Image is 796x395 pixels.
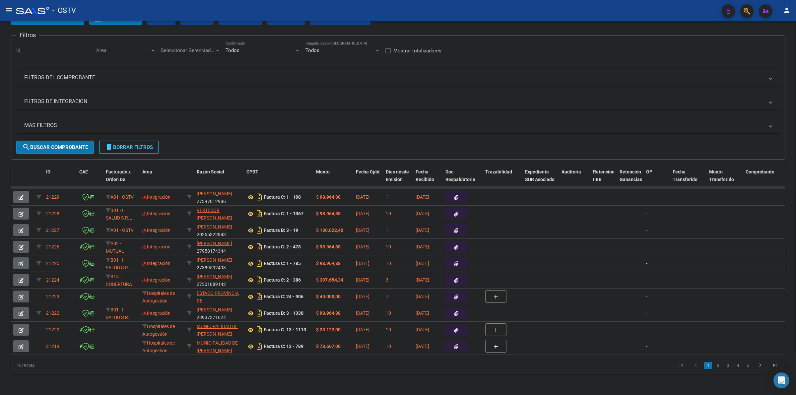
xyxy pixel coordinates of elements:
span: [DATE] [416,228,429,233]
strong: $ 98.964,88 [316,310,341,316]
span: Hospitales de Autogestión [142,291,175,303]
i: Descargar documento [255,308,264,318]
span: - [646,294,647,299]
span: Retencion IIBB [593,169,615,182]
mat-icon: person [783,6,791,14]
span: [DATE] [416,261,429,266]
span: Hospitales de Autogestión [142,324,175,337]
span: [PERSON_NAME] [197,274,232,279]
a: 4 [734,362,742,369]
span: 10 [386,244,391,249]
span: EXCEL [186,16,208,22]
span: [PERSON_NAME] [197,191,232,196]
span: - OSTV [52,3,76,18]
mat-icon: delete [105,143,113,151]
span: 21229 [46,194,59,200]
strong: $ 98.964,88 [316,194,341,200]
div: 30999006058 [197,339,241,353]
strong: $ 23.122,00 [316,327,341,332]
strong: $ 98.964,88 [316,244,341,249]
span: Area [142,169,152,174]
i: Descargar documento [255,341,264,352]
div: 20255322843 [197,223,241,237]
span: Integración [142,261,170,266]
span: Comprobante [746,169,774,174]
span: - [646,277,647,283]
span: 1 [386,228,388,233]
strong: $ 130.022,40 [316,228,343,233]
span: Integración [142,244,170,249]
span: [DATE] [416,294,429,299]
button: Borrar Filtros [99,141,159,154]
mat-icon: menu [5,6,13,14]
datatable-header-cell: Retencion IIBB [590,165,617,194]
datatable-header-cell: Doc Respaldatoria [443,165,483,194]
strong: Factura C: 24 - 906 [264,294,303,299]
datatable-header-cell: CPBT [244,165,313,194]
a: 5 [744,362,752,369]
span: Facturado x Orden De [106,169,131,182]
a: 2 [714,362,722,369]
span: [DATE] [416,194,429,200]
span: Borrar Filtros [105,144,153,150]
span: B15 - COBERTURA DE SALUD S.A. (Boreal) [106,274,136,302]
span: ID [46,169,50,174]
datatable-header-cell: Facturado x Orden De [103,165,140,194]
span: Area [96,47,150,53]
span: 10 [386,211,391,216]
span: 10 [386,261,391,266]
span: 3 [386,277,388,283]
strong: $ 307.654,34 [316,277,343,283]
div: 27245485099 [197,207,241,221]
span: Razón Social [197,169,224,174]
li: page 5 [743,360,753,371]
mat-panel-title: FILTROS DEL COMPROBANTE [24,74,764,81]
span: [DATE] [356,261,369,266]
li: page 1 [703,360,713,371]
span: CAE [79,169,88,174]
div: 27301089142 [197,273,241,287]
strong: Factura C: 12 - 789 [264,344,303,349]
i: Descargar documento [255,291,264,302]
strong: Factura C: 13 - 1110 [264,327,306,333]
div: 1019 total [11,357,164,374]
span: 21219 [46,344,59,349]
span: OP [646,169,652,174]
strong: $ 98.964,88 [316,261,341,266]
div: Open Intercom Messenger [773,372,789,388]
button: Buscar Comprobante [16,141,94,154]
span: Días desde Emisión [386,169,409,182]
datatable-header-cell: Fecha Transferido [670,165,706,194]
div: 30999006058 [197,323,241,337]
span: [DATE] [356,327,369,332]
datatable-header-cell: Monto Transferido [706,165,743,194]
strong: Factura C: 1 - 1067 [264,211,303,217]
span: [PERSON_NAME] [197,257,232,263]
span: Hospitales de Autogestión [142,340,175,353]
span: [DATE] [416,277,429,283]
span: [DATE] [356,194,369,200]
span: B01 - I SALUD S.R.L [106,307,132,320]
span: Integración [142,228,170,233]
a: go to previous page [690,362,702,369]
div: 27389592493 [197,256,241,270]
span: [DATE] [356,277,369,283]
mat-panel-title: MAS FILTROS [24,122,764,129]
span: Integración [142,194,170,200]
datatable-header-cell: Retención Ganancias [617,165,643,194]
span: Todos [305,47,319,53]
span: Estandar [224,16,257,22]
datatable-header-cell: Auditoria [559,165,590,194]
datatable-header-cell: OP [643,165,670,194]
datatable-header-cell: Fecha Recibido [413,165,443,194]
a: 3 [724,362,732,369]
span: 10 [386,310,391,316]
span: [DATE] [356,228,369,233]
span: 21228 [46,211,59,216]
span: [PERSON_NAME] [197,224,232,230]
span: VERTEDOR [PERSON_NAME] [197,208,232,221]
span: [DATE] [356,294,369,299]
mat-expansion-panel-header: MAS FILTROS [16,117,780,133]
li: page 4 [733,360,743,371]
span: 7 [386,294,388,299]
